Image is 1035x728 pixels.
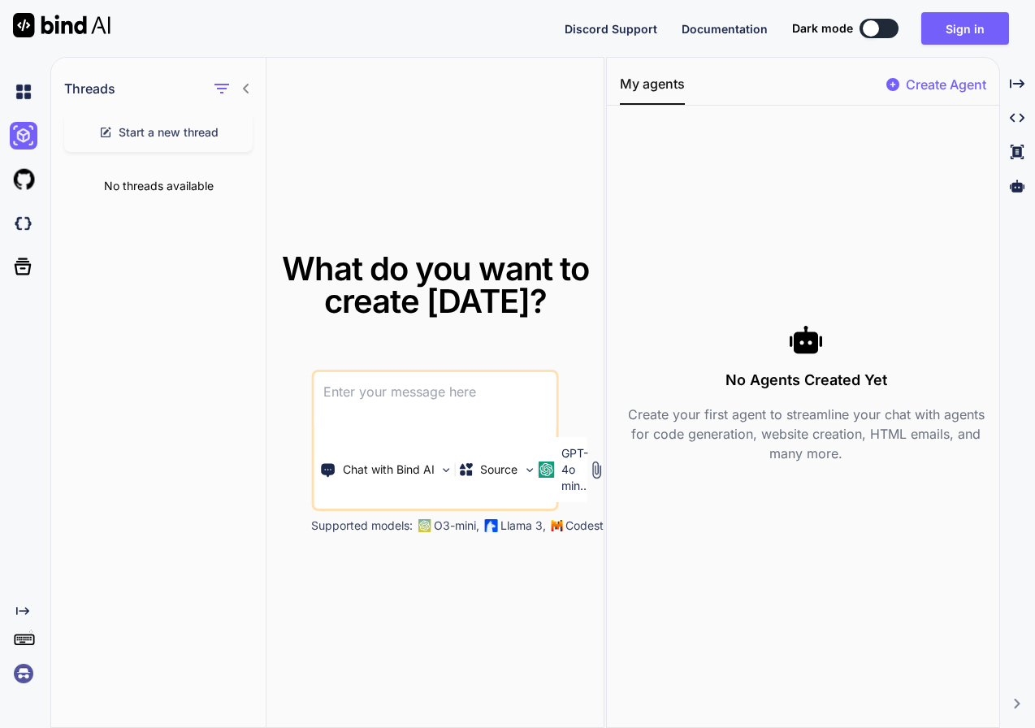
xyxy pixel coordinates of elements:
[119,124,219,141] span: Start a new thread
[792,20,853,37] span: Dark mode
[921,12,1009,45] button: Sign in
[682,22,768,36] span: Documentation
[565,518,652,534] p: Codestral 25.01,
[500,518,546,534] p: Llama 3,
[620,369,993,392] h3: No Agents Created Yet
[282,249,589,321] span: What do you want to create [DATE]?
[418,519,431,532] img: GPT-4
[311,518,413,534] p: Supported models:
[51,165,266,207] div: No threads available
[484,519,497,532] img: Llama2
[906,75,986,94] p: Create Agent
[620,405,993,463] p: Create your first agent to streamline your chat with agents for code generation, website creation...
[10,78,37,106] img: chat
[440,463,453,477] img: Pick Tools
[682,20,768,37] button: Documentation
[565,20,657,37] button: Discord Support
[64,79,115,98] h1: Threads
[551,520,562,531] img: Mistral-AI
[561,445,588,494] p: GPT-4o min..
[587,461,605,479] img: attachment
[10,660,37,687] img: signin
[480,461,517,478] p: Source
[13,13,110,37] img: Bind AI
[10,210,37,237] img: darkCloudIdeIcon
[434,518,479,534] p: O3-mini,
[10,122,37,149] img: ai-studio
[10,166,37,193] img: githubLight
[539,461,555,478] img: GPT-4o mini
[620,74,685,105] button: My agents
[522,463,536,477] img: Pick Models
[565,22,657,36] span: Discord Support
[343,461,435,478] p: Chat with Bind AI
